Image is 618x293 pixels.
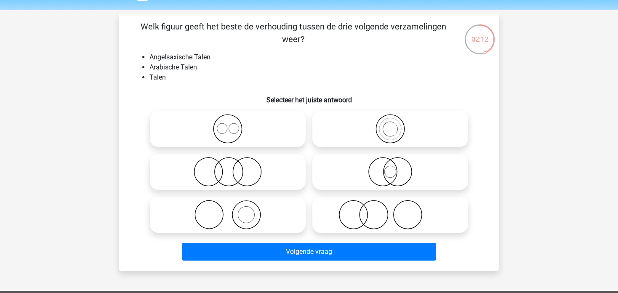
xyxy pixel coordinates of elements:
[182,243,437,261] button: Volgende vraag
[149,52,485,62] li: Angelsaxische Talen
[133,20,454,45] p: Welk figuur geeft het beste de verhouding tussen de drie volgende verzamelingen weer?
[133,89,485,104] h6: Selecteer het juiste antwoord
[149,62,485,72] li: Arabische Talen
[149,72,485,83] li: Talen
[464,24,495,45] div: 02:12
